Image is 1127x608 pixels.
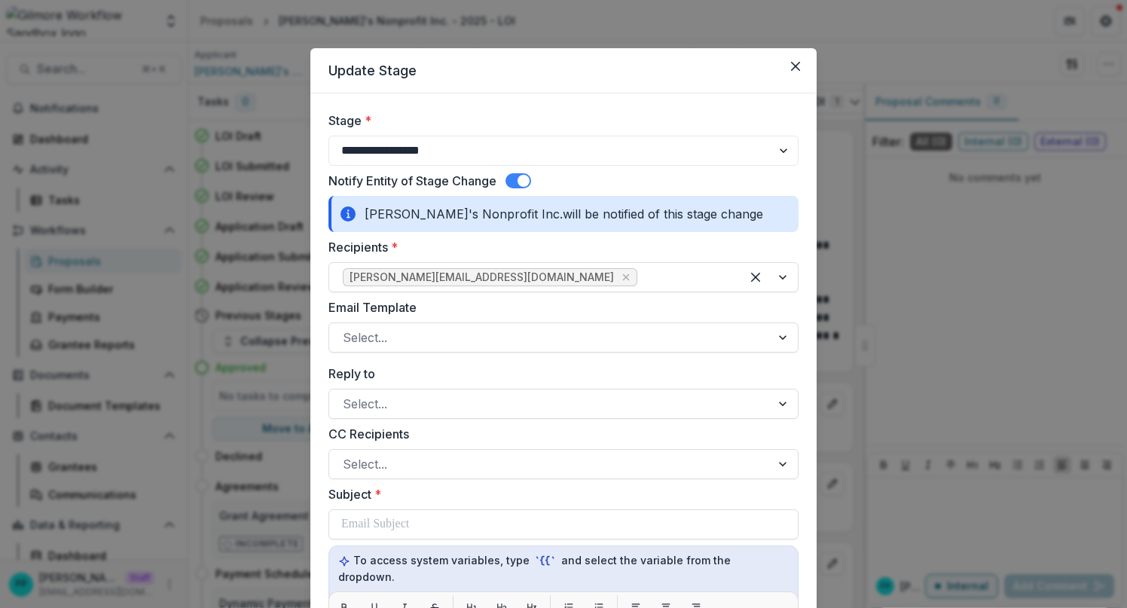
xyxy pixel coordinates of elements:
label: Email Template [328,298,790,316]
label: Recipients [328,238,790,256]
label: Subject [328,485,790,503]
label: Notify Entity of Stage Change [328,172,496,190]
label: CC Recipients [328,425,790,443]
label: Reply to [328,365,790,383]
button: Close [783,54,808,78]
code: `{{` [533,553,558,569]
div: [PERSON_NAME]'s Nonprofit Inc. will be notified of this stage change [328,196,799,232]
div: Clear selected options [744,265,768,289]
header: Update Stage [310,48,817,93]
div: Remove fanny+applicant@trytemelio.com [618,270,634,285]
label: Stage [328,112,790,130]
p: To access system variables, type and select the variable from the dropdown. [338,552,789,585]
span: [PERSON_NAME][EMAIL_ADDRESS][DOMAIN_NAME] [350,271,614,284]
